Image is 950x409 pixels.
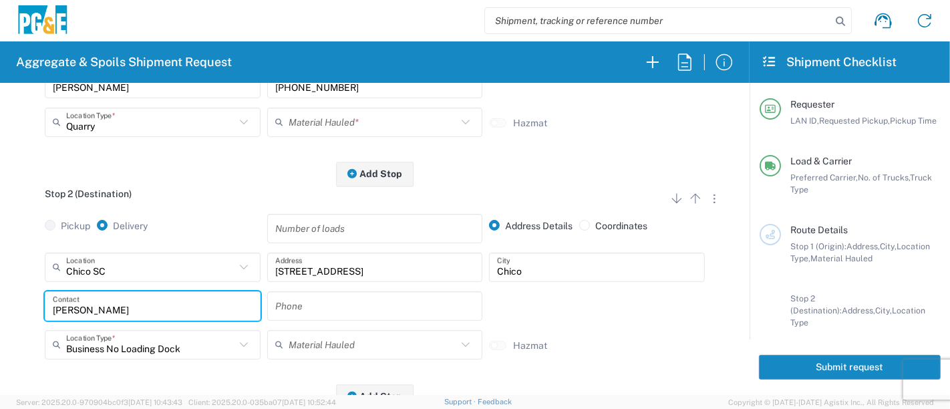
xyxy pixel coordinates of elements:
[128,398,182,406] span: [DATE] 10:43:43
[513,339,547,352] label: Hazmat
[513,117,547,129] label: Hazmat
[762,54,897,70] h2: Shipment Checklist
[336,384,414,409] button: Add Stop
[485,8,831,33] input: Shipment, tracking or reference number
[790,225,848,235] span: Route Details
[790,293,842,315] span: Stop 2 (Destination):
[890,116,937,126] span: Pickup Time
[880,241,897,251] span: City,
[790,241,846,251] span: Stop 1 (Origin):
[16,5,69,37] img: pge
[790,116,819,126] span: LAN ID,
[45,188,132,199] span: Stop 2 (Destination)
[790,99,834,110] span: Requester
[790,172,858,182] span: Preferred Carrier,
[478,398,512,406] a: Feedback
[16,398,182,406] span: Server: 2025.20.0-970904bc0f3
[842,305,875,315] span: Address,
[858,172,910,182] span: No. of Trucks,
[16,54,232,70] h2: Aggregate & Spoils Shipment Request
[489,220,573,232] label: Address Details
[846,241,880,251] span: Address,
[810,253,873,263] span: Material Hauled
[282,398,336,406] span: [DATE] 10:52:44
[728,396,934,408] span: Copyright © [DATE]-[DATE] Agistix Inc., All Rights Reserved
[819,116,890,126] span: Requested Pickup,
[875,305,892,315] span: City,
[188,398,336,406] span: Client: 2025.20.0-035ba07
[790,156,852,166] span: Load & Carrier
[759,355,941,380] button: Submit request
[579,220,647,232] label: Coordinates
[336,162,414,186] button: Add Stop
[444,398,478,406] a: Support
